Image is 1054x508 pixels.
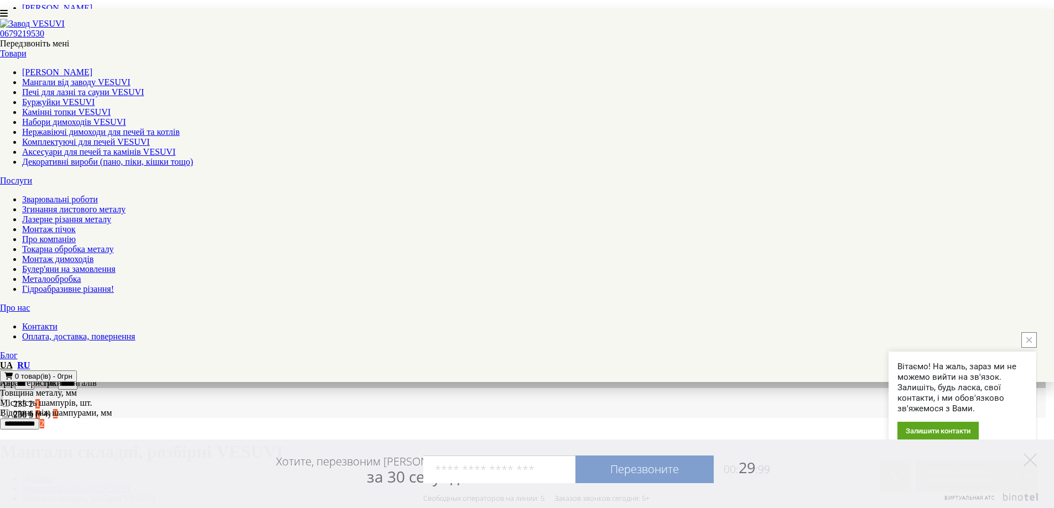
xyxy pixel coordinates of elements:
[1021,332,1037,348] button: close button
[22,107,111,117] a: Камінні топки VESUVI
[22,244,113,254] a: Токарна обробка металу
[22,254,94,264] a: Монтаж димоходів
[944,494,995,501] span: Виртуальная АТС
[22,284,114,294] a: Гідроабразивне різання!
[423,494,650,502] div: Свободных операторов на линии: 5 Заказов звонков сегодня: 5+
[22,214,111,224] a: Лазерне різання металу
[17,360,30,370] a: RU
[22,137,150,146] a: Комплектуючі для печей VESUVI
[22,67,92,77] a: [PERSON_NAME]
[724,462,739,476] span: 00:
[938,493,1040,508] a: Виртуальная АТС
[22,274,81,284] a: Металообробка
[22,234,76,244] a: Про компанію
[22,147,175,156] a: Аксесуари для печей та камінів VESUVI
[15,372,72,380] span: 0 товар(ів) - 0грн
[276,454,466,485] div: Хотите, перезвоним [PERSON_NAME]
[22,157,193,166] a: Декоративні вироби (пано, піки, кішки тощо)
[714,457,770,478] span: 29
[897,422,979,440] div: Залишити контакти
[22,264,116,274] a: Булер'яни на замовлення
[22,77,131,87] a: Мангали від заводу VESUVI
[40,419,44,428] span: 2
[22,117,126,127] a: Набори димоходів VESUVI
[22,3,92,13] a: [PERSON_NAME]
[22,224,76,234] a: Монтаж пічок
[755,462,770,476] span: :99
[22,87,144,97] a: Печі для лазні та сауни VESUVI
[897,362,1027,414] div: Вітаємо! На жаль, зараз ми не можемо вийти на зв'язок. Залишіть, будь ласка, свої контакти, і ми ...
[22,322,58,331] a: Контакти
[575,455,714,483] a: Перезвоните
[367,466,466,487] span: за 30 секунд?
[22,127,180,137] a: Нержавіючі димоходи для печей та котлів
[22,205,126,214] a: Згинання листового металу
[22,97,95,107] a: Буржуйки VESUVI
[22,195,98,204] a: Зварювальні роботи
[22,332,135,341] a: Оплата, доставка, повернення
